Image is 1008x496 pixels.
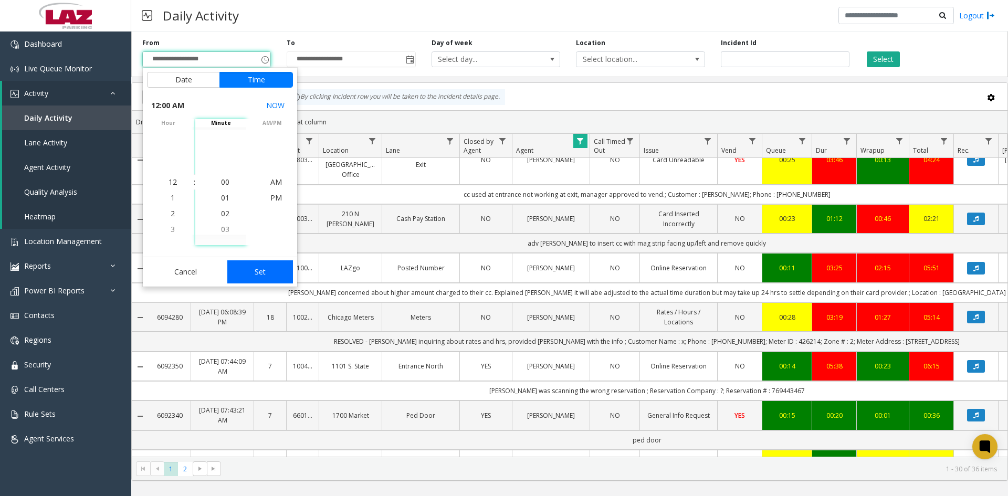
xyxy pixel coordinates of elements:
a: Collapse Details [132,412,149,420]
a: Issue Filter Menu [701,134,715,148]
a: Card Unreadable [646,155,711,165]
a: [PERSON_NAME] [519,214,583,224]
img: 'icon' [10,410,19,419]
span: Go to the last page [207,461,221,476]
span: Select location... [576,52,679,67]
span: Reports [24,261,51,271]
label: To [287,38,295,48]
div: 01:12 [818,214,850,224]
a: 03:19 [818,312,850,322]
a: 100444 [293,361,312,371]
span: Security [24,360,51,370]
a: 02:15 [863,263,902,273]
span: Power BI Reports [24,286,85,296]
span: Closed by Agent [464,137,493,155]
img: 'icon' [10,238,19,246]
a: 010052 [293,263,312,273]
a: NO [466,312,506,322]
span: 12 [169,177,177,187]
a: NO [596,312,633,322]
span: 02 [221,208,229,218]
a: 00:36 [916,410,947,420]
a: Logout [959,10,995,21]
a: 00:14 [769,361,805,371]
span: NO [481,155,491,164]
span: hour [143,119,194,127]
a: 100324 [293,214,312,224]
span: NO [735,362,745,371]
a: 00:13 [863,155,902,165]
a: [PERSON_NAME] Left Exit [388,150,453,170]
a: YES [724,155,755,165]
a: 580368 [293,155,312,165]
a: YES [466,410,506,420]
span: Activity [24,88,48,98]
span: Dur [816,146,827,155]
a: Online Reservation [646,263,711,273]
a: Lot Filter Menu [302,134,317,148]
span: NO [481,313,491,322]
a: 04:24 [916,155,947,165]
span: 01 [221,193,229,203]
kendo-pager-info: 1 - 30 of 36 items [227,465,997,473]
a: Rec. Filter Menu [982,134,996,148]
img: 'icon' [10,435,19,444]
a: LAZgo [325,263,375,273]
span: NO [735,313,745,322]
a: 02:21 [916,214,947,224]
a: NO [596,155,633,165]
a: 6092350 [155,361,184,371]
a: 210 N [PERSON_NAME] [325,209,375,229]
div: : [194,177,195,187]
a: 1101 S. State [325,361,375,371]
div: 05:38 [818,361,850,371]
a: Collapse Details [132,313,149,322]
button: Select [867,51,900,67]
span: NO [735,214,745,223]
a: Card Inserted Incorrectly [646,209,711,229]
a: YES [466,361,506,371]
a: 6092340 [155,410,184,420]
a: [PERSON_NAME] [519,361,583,371]
a: Collapse Details [132,363,149,371]
a: Dur Filter Menu [840,134,854,148]
div: 05:51 [916,263,947,273]
span: Call Centers [24,384,65,394]
span: Agent [516,146,533,155]
img: 'icon' [10,336,19,345]
img: 'icon' [10,90,19,98]
span: NO [481,214,491,223]
a: NO [596,263,633,273]
img: logout [986,10,995,21]
span: Go to the next page [196,465,204,473]
a: 6094280 [155,312,184,322]
span: YES [481,362,491,371]
a: [DATE] 07:44:09 AM [197,356,247,376]
h3: Daily Activity [157,3,244,28]
a: General Info Request [646,410,711,420]
a: Heatmap [2,204,131,229]
a: 00:25 [769,155,805,165]
a: 00:11 [769,263,805,273]
a: 01:27 [863,312,902,322]
button: Select now [262,96,289,115]
a: [PERSON_NAME] [519,155,583,165]
a: NO [466,155,506,165]
span: minute [195,119,246,127]
a: NO [724,312,755,322]
a: 18 [260,312,280,322]
span: 1 [171,193,175,203]
span: YES [734,155,745,164]
div: 03:25 [818,263,850,273]
a: Activity [2,81,131,105]
span: 2 [171,208,175,218]
div: 00:46 [863,214,902,224]
a: Posted Number [388,263,453,273]
a: 7 [260,361,280,371]
img: 'icon' [10,40,19,49]
span: 03 [221,224,229,234]
div: 00:28 [769,312,805,322]
a: Closed by Agent Filter Menu [496,134,510,148]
